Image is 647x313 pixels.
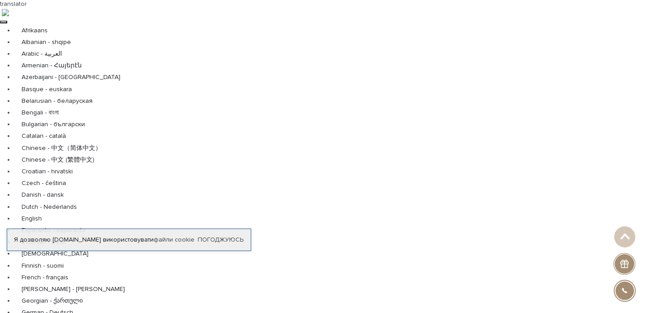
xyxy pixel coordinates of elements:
a: French - français [14,272,647,283]
a: Azerbaijani - [GEOGRAPHIC_DATA] [14,71,647,83]
a: Bulgarian - български [14,119,647,130]
a: Finnish - suomi [14,260,647,272]
a: Catalan - català [14,130,647,142]
a: [PERSON_NAME] - [PERSON_NAME] [14,283,647,295]
img: right-arrow.png [2,9,9,16]
a: файли cookie [154,236,195,243]
a: Albanian - shqipe [14,36,647,48]
a: Estonian - eesti [14,236,647,248]
a: Esperanto - esperanto [14,225,647,236]
a: Georgian - ქართული [14,295,647,307]
a: Chinese - 中文 (繁體中文) [14,154,647,166]
a: Czech - čeština [14,177,647,189]
a: Belarusian - беларуская [14,95,647,107]
a: English [14,213,647,225]
a: Chinese - 中文（简体中文） [14,142,647,154]
a: Danish - dansk [14,189,647,201]
a: Afrikaans [14,25,647,36]
a: Basque - euskara [14,84,647,95]
a: [DEMOGRAPHIC_DATA] [14,248,647,260]
a: Armenian - Հայերէն [14,60,647,71]
div: Я дозволяю [DOMAIN_NAME] використовувати [7,236,251,244]
a: Погоджуюсь [198,236,244,244]
a: Bengali - বাংলা [14,107,647,119]
a: Croatian - hrvatski [14,166,647,177]
a: Dutch - Nederlands [14,201,647,213]
a: Arabic - ‎‫العربية‬‎ [14,48,647,60]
